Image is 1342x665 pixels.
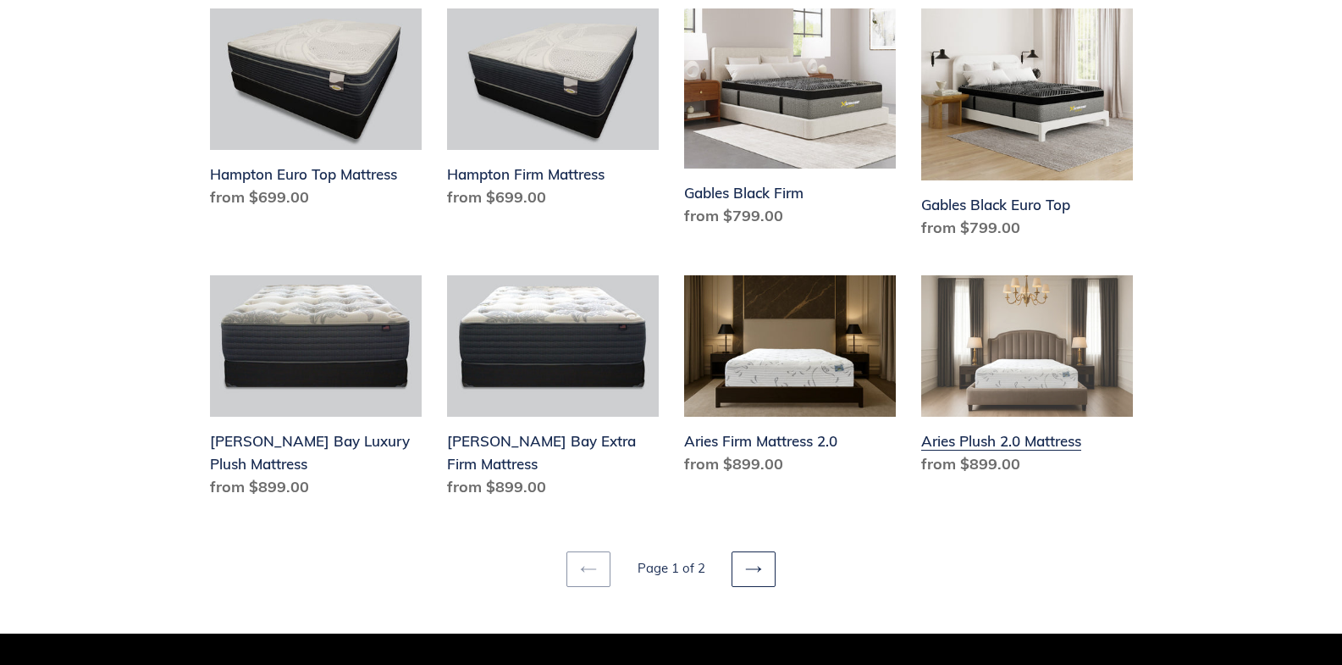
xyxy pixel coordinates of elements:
[921,8,1133,246] a: Gables Black Euro Top
[614,559,728,579] li: Page 1 of 2
[447,275,659,505] a: Chadwick Bay Extra Firm Mattress
[210,275,422,505] a: Chadwick Bay Luxury Plush Mattress
[684,8,896,234] a: Gables Black Firm
[921,275,1133,482] a: Aries Plush 2.0 Mattress
[447,8,659,215] a: Hampton Firm Mattress
[684,275,896,482] a: Aries Firm Mattress 2.0
[210,8,422,215] a: Hampton Euro Top Mattress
